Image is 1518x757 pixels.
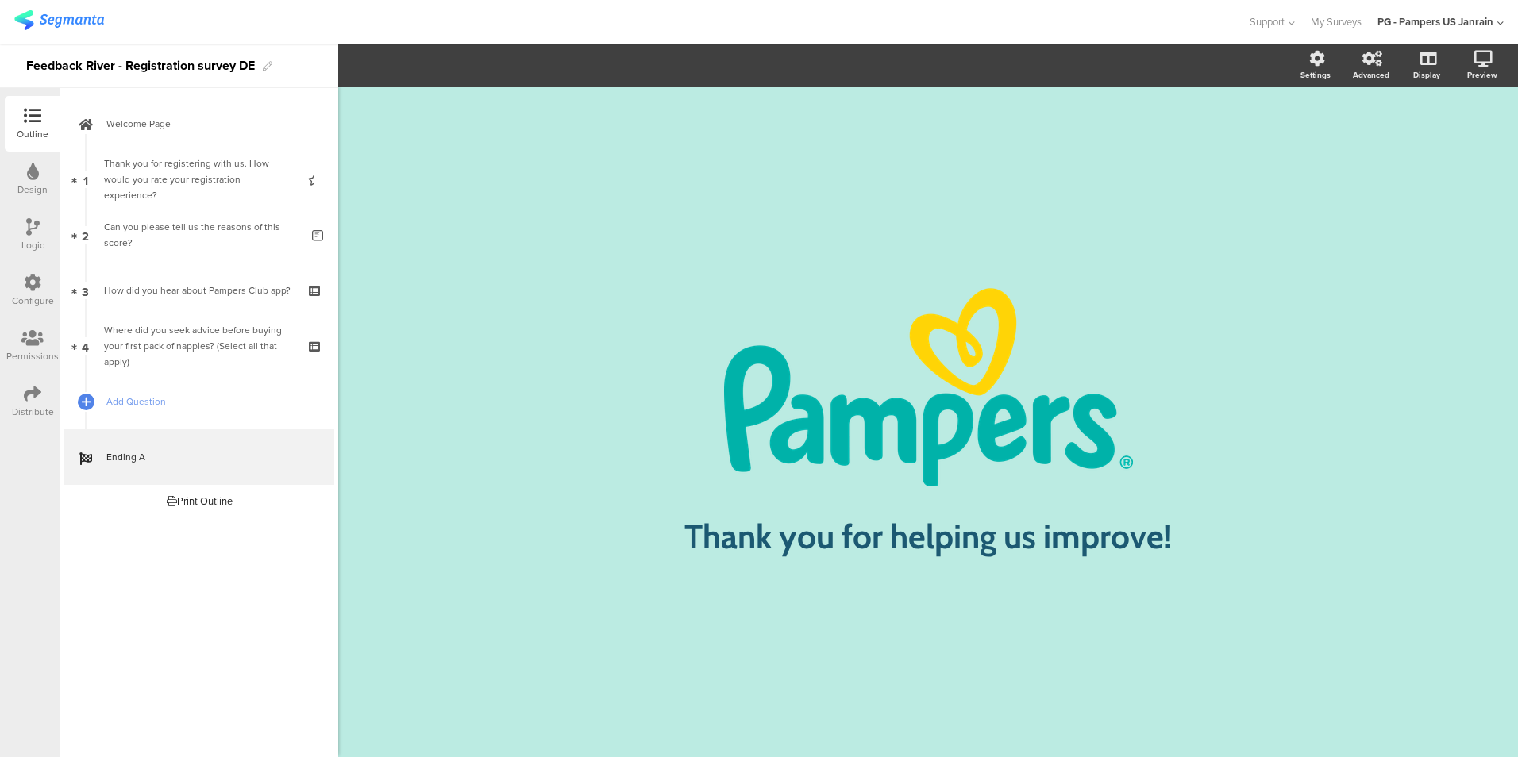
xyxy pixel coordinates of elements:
div: Logic [21,238,44,252]
div: Design [17,183,48,197]
div: Display [1413,69,1440,81]
div: Print Outline [167,494,233,509]
a: 2 Can you please tell us the reasons of this score? [64,207,334,263]
div: Outline [17,127,48,141]
a: Ending A [64,429,334,485]
div: Can you please tell us the reasons of this score? [104,219,300,251]
div: Where did you seek advice before buying your first pack of nappies? (Select all that apply) [104,322,294,370]
div: How did you hear about Pampers Club app? [104,282,294,298]
div: Distribute [12,405,54,419]
a: 3 How did you hear about Pampers Club app? [64,263,334,318]
span: Welcome Page [106,116,310,132]
div: Thank you for registering with us. How would you rate your registration experience? [104,156,294,203]
span: 2 [82,226,89,244]
div: PG - Pampers US Janrain [1377,14,1493,29]
span: Add Question [106,394,310,409]
div: Settings [1300,69,1331,81]
div: Configure [12,294,54,308]
a: 1 Thank you for registering with us. How would you rate your registration experience? [64,152,334,207]
span: 4 [82,337,89,355]
div: Preview [1467,69,1497,81]
div: Advanced [1353,69,1389,81]
img: segmanta logo [14,10,104,30]
span: Support [1250,14,1285,29]
a: Welcome Page [64,96,334,152]
p: Thank you for helping us improve! [634,516,1222,557]
div: Feedback River - Registration survey DE [26,53,255,79]
div: Permissions [6,349,59,363]
a: 4 Where did you seek advice before buying your first pack of nappies? (Select all that apply) [64,318,334,374]
span: 1 [83,171,88,188]
span: 3 [82,282,89,299]
span: Ending A [106,449,310,465]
